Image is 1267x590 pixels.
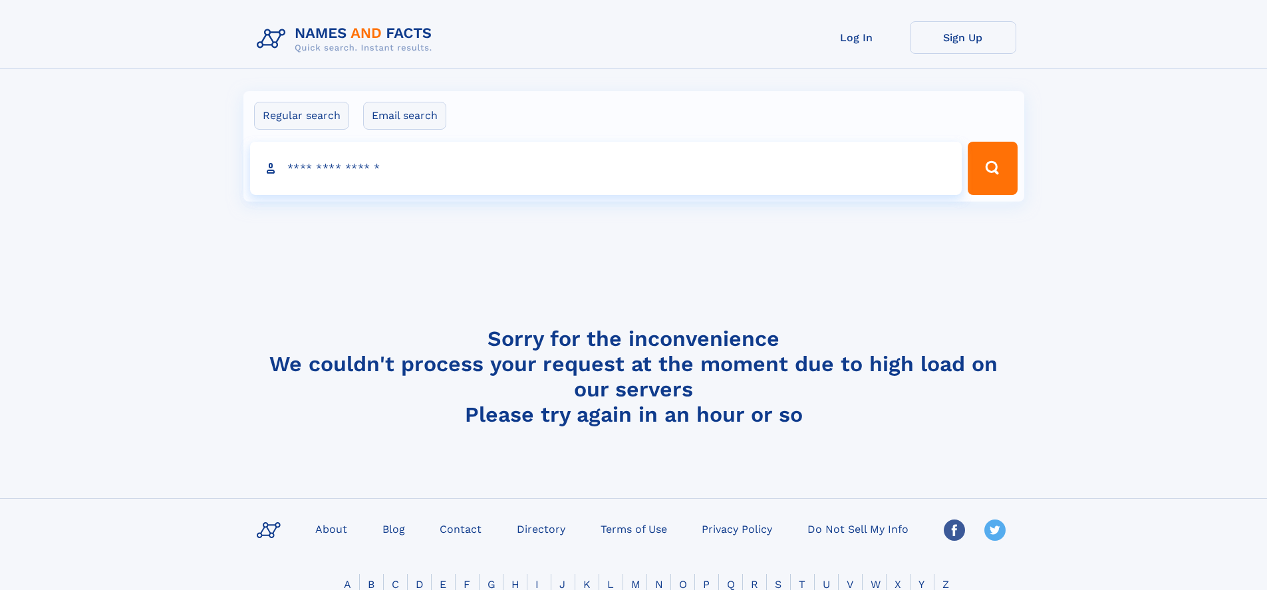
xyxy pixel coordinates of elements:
img: Facebook [944,519,965,541]
label: Regular search [254,102,349,130]
a: Terms of Use [595,519,672,538]
label: Email search [363,102,446,130]
a: Blog [377,519,410,538]
a: Log In [803,21,910,54]
img: Twitter [984,519,1006,541]
input: search input [250,142,962,195]
a: Do Not Sell My Info [802,519,914,538]
img: Logo Names and Facts [251,21,443,57]
a: Privacy Policy [696,519,777,538]
a: Directory [511,519,571,538]
a: Sign Up [910,21,1016,54]
a: Contact [434,519,487,538]
h4: Sorry for the inconvenience We couldn't process your request at the moment due to high load on ou... [251,326,1016,427]
button: Search Button [968,142,1017,195]
a: About [310,519,352,538]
